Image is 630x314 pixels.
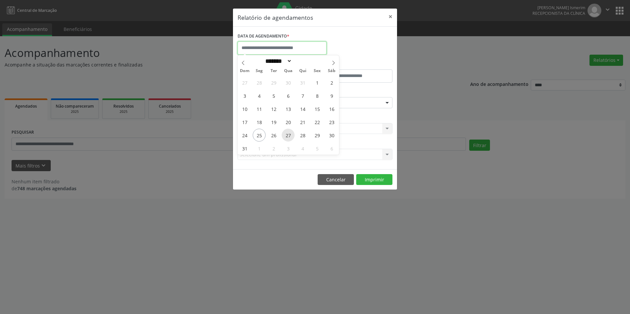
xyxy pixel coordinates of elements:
span: Julho 29, 2025 [267,76,280,89]
label: ATÉ [317,59,392,69]
span: Agosto 12, 2025 [267,102,280,115]
span: Agosto 21, 2025 [296,116,309,128]
span: Julho 31, 2025 [296,76,309,89]
span: Setembro 2, 2025 [267,142,280,155]
span: Agosto 5, 2025 [267,89,280,102]
span: Qua [281,69,296,73]
span: Setembro 1, 2025 [253,142,266,155]
span: Setembro 3, 2025 [282,142,295,155]
span: Agosto 7, 2025 [296,89,309,102]
span: Agosto 15, 2025 [311,102,324,115]
span: Agosto 2, 2025 [325,76,338,89]
span: Qui [296,69,310,73]
span: Agosto 19, 2025 [267,116,280,128]
span: Agosto 13, 2025 [282,102,295,115]
span: Setembro 5, 2025 [311,142,324,155]
span: Seg [252,69,267,73]
span: Agosto 3, 2025 [238,89,251,102]
span: Agosto 29, 2025 [311,129,324,142]
span: Agosto 9, 2025 [325,89,338,102]
span: Agosto 26, 2025 [267,129,280,142]
span: Agosto 4, 2025 [253,89,266,102]
span: Agosto 18, 2025 [253,116,266,128]
span: Agosto 20, 2025 [282,116,295,128]
button: Close [384,9,397,25]
span: Sex [310,69,325,73]
span: Agosto 17, 2025 [238,116,251,128]
span: Agosto 14, 2025 [296,102,309,115]
span: Julho 28, 2025 [253,76,266,89]
span: Agosto 24, 2025 [238,129,251,142]
span: Sáb [325,69,339,73]
span: Agosto 31, 2025 [238,142,251,155]
button: Imprimir [356,174,392,185]
select: Month [263,58,292,65]
span: Julho 30, 2025 [282,76,295,89]
span: Agosto 27, 2025 [282,129,295,142]
span: Agosto 23, 2025 [325,116,338,128]
span: Setembro 6, 2025 [325,142,338,155]
label: DATA DE AGENDAMENTO [238,31,289,41]
span: Setembro 4, 2025 [296,142,309,155]
h5: Relatório de agendamentos [238,13,313,22]
span: Agosto 16, 2025 [325,102,338,115]
span: Agosto 11, 2025 [253,102,266,115]
span: Agosto 10, 2025 [238,102,251,115]
span: Agosto 1, 2025 [311,76,324,89]
span: Agosto 8, 2025 [311,89,324,102]
span: Agosto 22, 2025 [311,116,324,128]
span: Agosto 25, 2025 [253,129,266,142]
span: Dom [238,69,252,73]
input: Year [292,58,314,65]
span: Agosto 30, 2025 [325,129,338,142]
span: Agosto 6, 2025 [282,89,295,102]
span: Ter [267,69,281,73]
span: Agosto 28, 2025 [296,129,309,142]
span: Julho 27, 2025 [238,76,251,89]
button: Cancelar [318,174,354,185]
